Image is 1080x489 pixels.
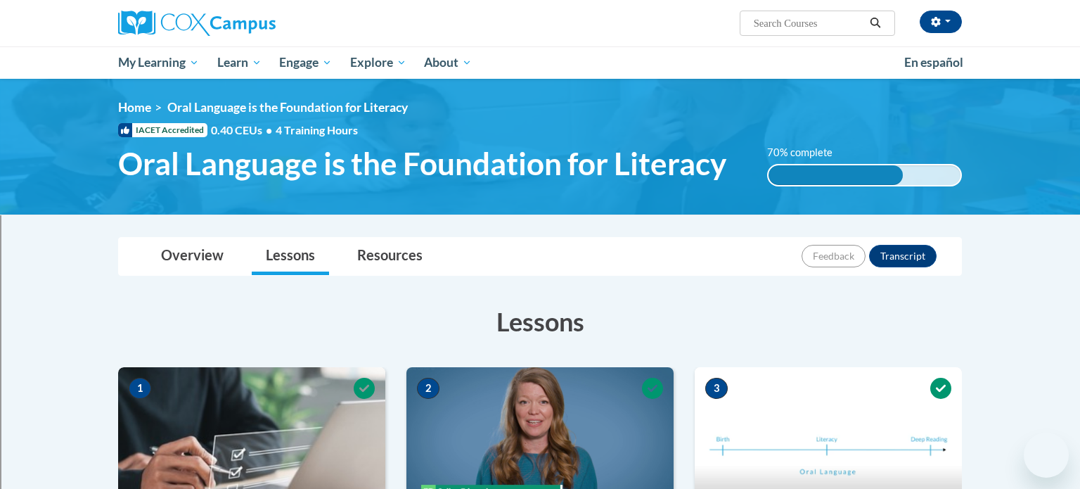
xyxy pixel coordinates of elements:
span: Explore [350,54,406,71]
a: En español [895,48,972,77]
a: Learn [208,46,271,79]
button: Account Settings [920,11,962,33]
a: About [416,46,482,79]
span: En español [904,55,963,70]
a: Home [118,100,151,115]
span: 0.40 CEUs [211,122,276,138]
label: 70% complete [767,145,848,160]
div: Main menu [97,46,983,79]
button: Search [865,15,886,32]
span: • [266,123,272,136]
img: Cox Campus [118,11,276,36]
a: Cox Campus [118,11,385,36]
a: Explore [341,46,416,79]
span: 4 Training Hours [276,123,358,136]
span: About [424,54,472,71]
input: Search Courses [752,15,865,32]
a: My Learning [109,46,208,79]
span: My Learning [118,54,199,71]
span: Oral Language is the Foundation for Literacy [118,145,726,182]
span: Learn [217,54,262,71]
span: Oral Language is the Foundation for Literacy [167,100,408,115]
span: Engage [279,54,332,71]
iframe: Button to launch messaging window [1024,433,1069,478]
a: Engage [270,46,341,79]
div: 70% complete [769,165,903,185]
span: IACET Accredited [118,123,207,137]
